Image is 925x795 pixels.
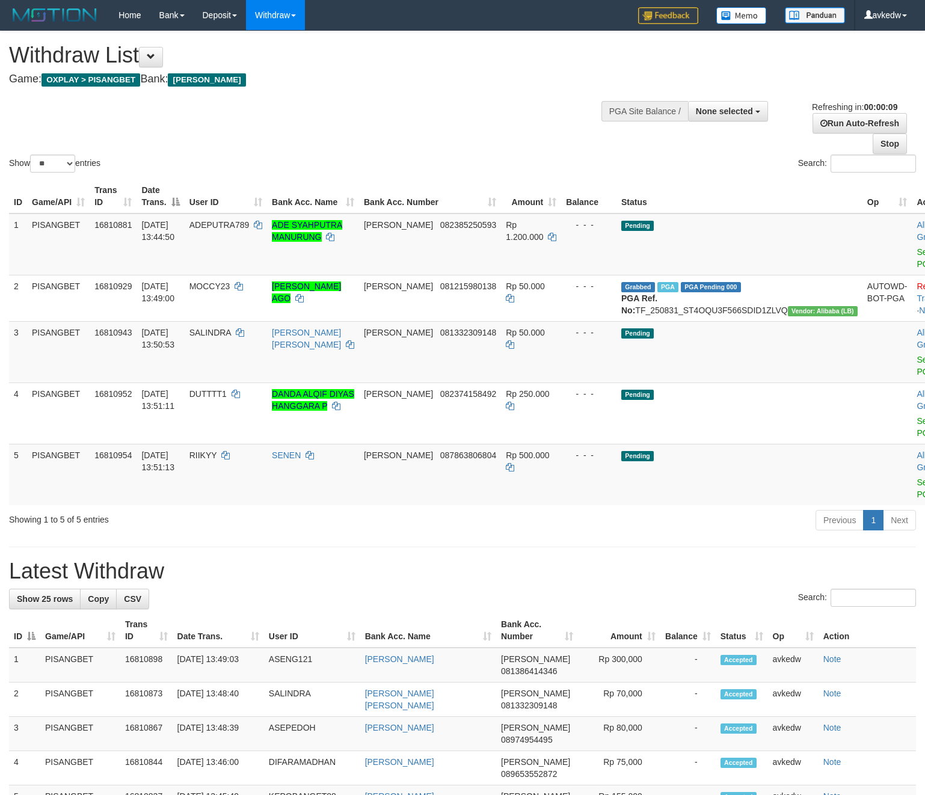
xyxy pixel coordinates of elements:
[17,594,73,604] span: Show 25 rows
[80,589,117,609] a: Copy
[189,389,227,399] span: DUTTTT1
[621,328,654,339] span: Pending
[688,101,768,121] button: None selected
[621,282,655,292] span: Grabbed
[785,7,845,23] img: panduan.png
[601,101,688,121] div: PGA Site Balance /
[90,179,137,213] th: Trans ID: activate to sort column ascending
[264,717,360,751] td: ASEPEDOH
[364,389,433,399] span: [PERSON_NAME]
[264,613,360,648] th: User ID: activate to sort column ascending
[9,321,27,382] td: 3
[716,613,768,648] th: Status: activate to sort column ascending
[365,723,434,732] a: [PERSON_NAME]
[9,382,27,444] td: 4
[116,589,149,609] a: CSV
[141,281,174,303] span: [DATE] 13:49:00
[863,510,884,530] a: 1
[578,717,660,751] td: Rp 80,000
[496,613,578,648] th: Bank Acc. Number: activate to sort column ascending
[501,723,570,732] span: [PERSON_NAME]
[40,683,120,717] td: PISANGBET
[120,751,173,785] td: 16810844
[561,179,616,213] th: Balance
[798,155,916,173] label: Search:
[124,594,141,604] span: CSV
[813,113,907,134] a: Run Auto-Refresh
[578,648,660,683] td: Rp 300,000
[88,594,109,604] span: Copy
[94,389,132,399] span: 16810952
[440,450,496,460] span: Copy 087863806804 to clipboard
[823,689,841,698] a: Note
[173,683,264,717] td: [DATE] 13:48:40
[506,450,549,460] span: Rp 500.000
[120,613,173,648] th: Trans ID: activate to sort column ascending
[440,220,496,230] span: Copy 082385250593 to clipboard
[173,751,264,785] td: [DATE] 13:46:00
[120,648,173,683] td: 16810898
[267,179,359,213] th: Bank Acc. Name: activate to sort column ascending
[788,306,858,316] span: Vendor URL: https://dashboard.q2checkout.com/secure
[578,613,660,648] th: Amount: activate to sort column ascending
[173,613,264,648] th: Date Trans.: activate to sort column ascending
[616,275,862,321] td: TF_250831_ST4OQU3F566SDID1ZLVQ
[566,219,612,231] div: - - -
[873,134,907,154] a: Stop
[9,589,81,609] a: Show 25 rows
[272,281,341,303] a: [PERSON_NAME] AGO
[9,559,916,583] h1: Latest Withdraw
[185,179,267,213] th: User ID: activate to sort column ascending
[9,275,27,321] td: 2
[440,328,496,337] span: Copy 081332309148 to clipboard
[364,450,433,460] span: [PERSON_NAME]
[501,769,557,779] span: Copy 089653552872 to clipboard
[173,717,264,751] td: [DATE] 13:48:39
[264,683,360,717] td: SALINDRA
[566,449,612,461] div: - - -
[9,6,100,24] img: MOTION_logo.png
[768,648,819,683] td: avkedw
[40,648,120,683] td: PISANGBET
[365,689,434,710] a: [PERSON_NAME] [PERSON_NAME]
[9,213,27,275] td: 1
[660,717,716,751] td: -
[264,648,360,683] td: ASENG121
[189,450,217,460] span: RIIKYY
[40,751,120,785] td: PISANGBET
[660,751,716,785] td: -
[365,757,434,767] a: [PERSON_NAME]
[40,613,120,648] th: Game/API: activate to sort column ascending
[9,751,40,785] td: 4
[501,179,561,213] th: Amount: activate to sort column ascending
[9,444,27,505] td: 5
[721,758,757,768] span: Accepted
[823,723,841,732] a: Note
[27,321,90,382] td: PISANGBET
[27,275,90,321] td: PISANGBET
[506,220,543,242] span: Rp 1.200.000
[578,751,660,785] td: Rp 75,000
[681,282,741,292] span: PGA Pending
[272,220,342,242] a: ADE SYAHPUTRA MANURUNG
[621,390,654,400] span: Pending
[440,389,496,399] span: Copy 082374158492 to clipboard
[365,654,434,664] a: [PERSON_NAME]
[364,220,433,230] span: [PERSON_NAME]
[501,689,570,698] span: [PERSON_NAME]
[27,444,90,505] td: PISANGBET
[862,275,912,321] td: AUTOWD-BOT-PGA
[94,281,132,291] span: 16810929
[660,648,716,683] td: -
[440,281,496,291] span: Copy 081215980138 to clipboard
[9,509,376,526] div: Showing 1 to 5 of 5 entries
[621,293,657,315] b: PGA Ref. No:
[768,683,819,717] td: avkedw
[816,510,864,530] a: Previous
[272,389,354,411] a: DANDA ALQIF DIYAS HANGGARA P
[137,179,184,213] th: Date Trans.: activate to sort column descending
[9,179,27,213] th: ID
[9,613,40,648] th: ID: activate to sort column descending
[823,654,841,664] a: Note
[506,328,545,337] span: Rp 50.000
